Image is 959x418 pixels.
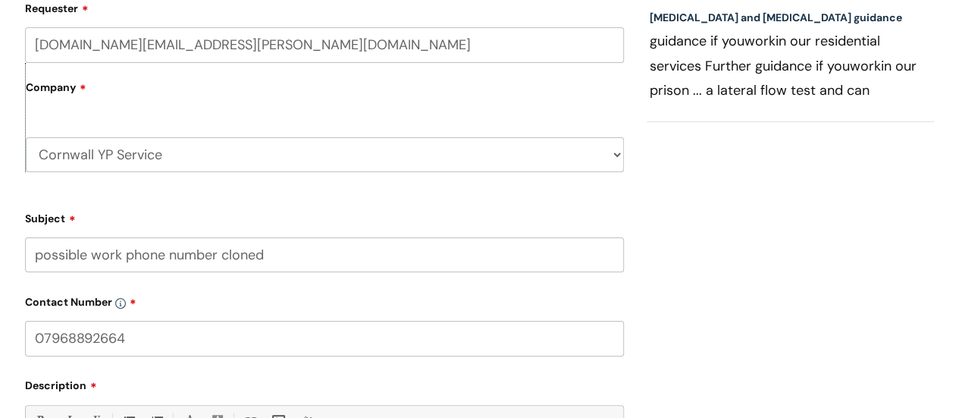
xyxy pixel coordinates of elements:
label: Subject [25,207,624,225]
input: Email [25,27,624,62]
a: [MEDICAL_DATA] and [MEDICAL_DATA] guidance [650,11,902,24]
label: Description [25,374,624,392]
img: info-icon.svg [115,298,126,309]
span: work [850,57,881,75]
label: Company [26,76,624,110]
p: guidance if you in our residential services Further guidance if you in our prison ... a lateral f... [650,29,932,102]
label: Contact Number [25,291,624,309]
span: work [744,32,776,50]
